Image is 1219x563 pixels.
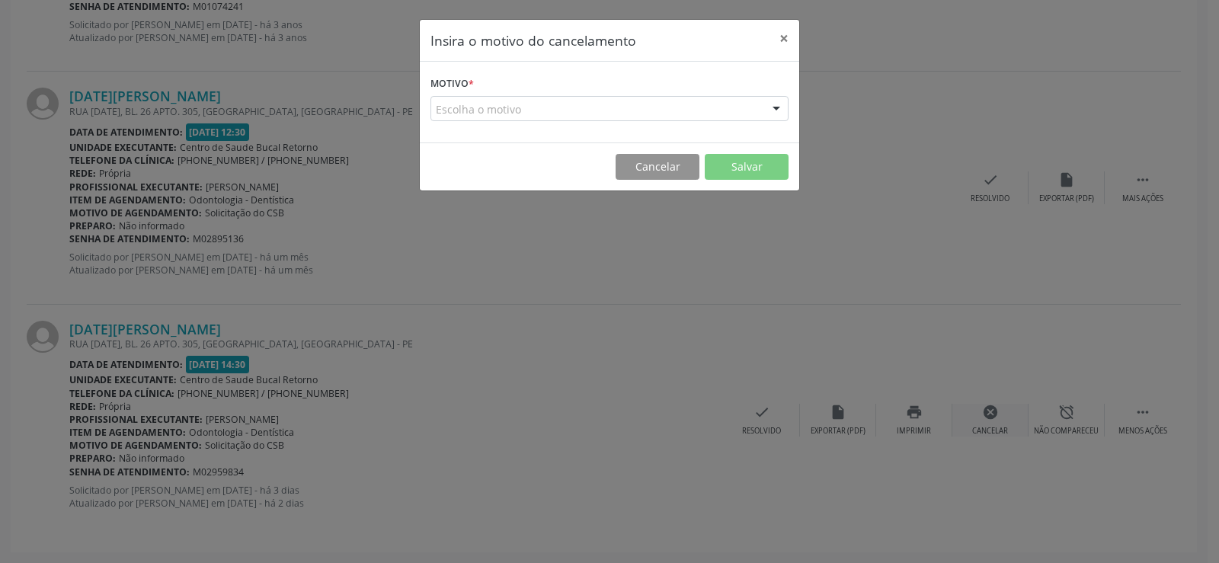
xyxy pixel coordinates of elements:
[430,30,636,50] h5: Insira o motivo do cancelamento
[616,154,699,180] button: Cancelar
[436,101,521,117] span: Escolha o motivo
[769,20,799,57] button: Close
[430,72,474,96] label: Motivo
[705,154,789,180] button: Salvar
